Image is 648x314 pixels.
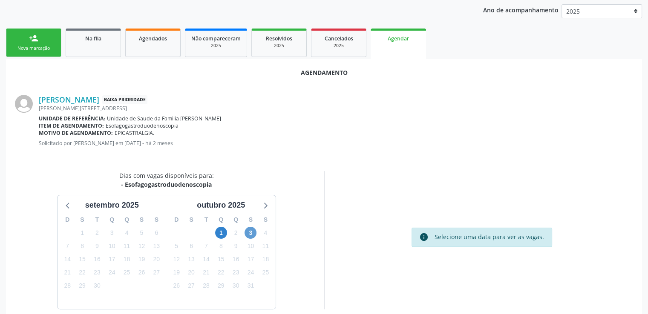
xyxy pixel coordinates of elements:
[39,129,113,137] b: Motivo de agendamento:
[150,227,162,239] span: sábado, 6 de setembro de 2025
[215,240,227,252] span: quarta-feira, 8 de outubro de 2025
[15,68,633,77] div: Agendamento
[39,115,105,122] b: Unidade de referência:
[259,227,271,239] span: sábado, 4 de outubro de 2025
[170,280,182,292] span: domingo, 26 de outubro de 2025
[106,227,118,239] span: quarta-feira, 3 de setembro de 2025
[39,105,633,112] div: [PERSON_NAME][STREET_ADDRESS]
[39,95,99,104] a: [PERSON_NAME]
[121,240,133,252] span: quinta-feira, 11 de setembro de 2025
[483,4,559,15] p: Ano de acompanhamento
[76,227,88,239] span: segunda-feira, 1 de setembro de 2025
[119,213,134,226] div: Q
[215,280,227,292] span: quarta-feira, 29 de outubro de 2025
[91,227,103,239] span: terça-feira, 2 de setembro de 2025
[200,254,212,265] span: terça-feira, 14 de outubro de 2025
[170,267,182,279] span: domingo, 19 de outubro de 2025
[61,240,73,252] span: domingo, 7 de setembro de 2025
[230,267,242,279] span: quinta-feira, 23 de outubro de 2025
[61,254,73,265] span: domingo, 14 de setembro de 2025
[435,232,544,242] div: Selecione uma data para ver as vagas.
[230,254,242,265] span: quinta-feira, 16 de outubro de 2025
[76,240,88,252] span: segunda-feira, 8 de setembro de 2025
[91,267,103,279] span: terça-feira, 23 de setembro de 2025
[245,227,256,239] span: sexta-feira, 3 de outubro de 2025
[191,35,241,42] span: Não compareceram
[61,267,73,279] span: domingo, 21 de setembro de 2025
[215,267,227,279] span: quarta-feira, 22 de outubro de 2025
[200,280,212,292] span: terça-feira, 28 de outubro de 2025
[184,213,199,226] div: S
[39,140,633,147] p: Solicitado por [PERSON_NAME] em [DATE] - há 2 meses
[213,213,228,226] div: Q
[419,232,429,242] i: info
[139,35,167,42] span: Agendados
[388,35,409,42] span: Agendar
[200,267,212,279] span: terça-feira, 21 de outubro de 2025
[135,254,147,265] span: sexta-feira, 19 de setembro de 2025
[76,280,88,292] span: segunda-feira, 29 de setembro de 2025
[76,254,88,265] span: segunda-feira, 15 de setembro de 2025
[215,227,227,239] span: quarta-feira, 1 de outubro de 2025
[102,95,147,104] span: Baixa Prioridade
[245,280,256,292] span: sexta-feira, 31 de outubro de 2025
[107,115,221,122] span: Unidade de Saude da Familia [PERSON_NAME]
[215,254,227,265] span: quarta-feira, 15 de outubro de 2025
[91,254,103,265] span: terça-feira, 16 de setembro de 2025
[185,280,197,292] span: segunda-feira, 27 de outubro de 2025
[170,240,182,252] span: domingo, 5 de outubro de 2025
[193,200,248,211] div: outubro 2025
[228,213,243,226] div: Q
[185,267,197,279] span: segunda-feira, 20 de outubro de 2025
[39,122,104,129] b: Item de agendamento:
[150,267,162,279] span: sábado, 27 de setembro de 2025
[75,213,90,226] div: S
[91,280,103,292] span: terça-feira, 30 de setembro de 2025
[104,213,119,226] div: Q
[115,129,154,137] span: EPIGASTRALGIA.
[121,227,133,239] span: quinta-feira, 4 de setembro de 2025
[76,267,88,279] span: segunda-feira, 22 de setembro de 2025
[61,280,73,292] span: domingo, 28 de setembro de 2025
[149,213,164,226] div: S
[106,254,118,265] span: quarta-feira, 17 de setembro de 2025
[15,95,33,113] img: img
[119,180,214,189] div: - Esofagogastroduodenoscopia
[245,254,256,265] span: sexta-feira, 17 de outubro de 2025
[170,254,182,265] span: domingo, 12 de outubro de 2025
[89,213,104,226] div: T
[317,43,360,49] div: 2025
[259,267,271,279] span: sábado, 25 de outubro de 2025
[266,35,292,42] span: Resolvidos
[85,35,101,42] span: Na fila
[243,213,258,226] div: S
[259,240,271,252] span: sábado, 11 de outubro de 2025
[169,213,184,226] div: D
[230,227,242,239] span: quinta-feira, 2 de outubro de 2025
[106,267,118,279] span: quarta-feira, 24 de setembro de 2025
[106,240,118,252] span: quarta-feira, 10 de setembro de 2025
[135,227,147,239] span: sexta-feira, 5 de setembro de 2025
[135,267,147,279] span: sexta-feira, 26 de setembro de 2025
[325,35,353,42] span: Cancelados
[91,240,103,252] span: terça-feira, 9 de setembro de 2025
[121,254,133,265] span: quinta-feira, 18 de setembro de 2025
[119,171,214,189] div: Dias com vagas disponíveis para:
[121,267,133,279] span: quinta-feira, 25 de setembro de 2025
[150,240,162,252] span: sábado, 13 de setembro de 2025
[258,213,273,226] div: S
[150,254,162,265] span: sábado, 20 de setembro de 2025
[82,200,142,211] div: setembro 2025
[106,122,179,129] span: Esofagogastroduodenoscopia
[258,43,300,49] div: 2025
[230,240,242,252] span: quinta-feira, 9 de outubro de 2025
[60,213,75,226] div: D
[185,254,197,265] span: segunda-feira, 13 de outubro de 2025
[191,43,241,49] div: 2025
[135,240,147,252] span: sexta-feira, 12 de setembro de 2025
[230,280,242,292] span: quinta-feira, 30 de outubro de 2025
[199,213,213,226] div: T
[134,213,149,226] div: S
[12,45,55,51] div: Nova marcação
[29,34,38,43] div: person_add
